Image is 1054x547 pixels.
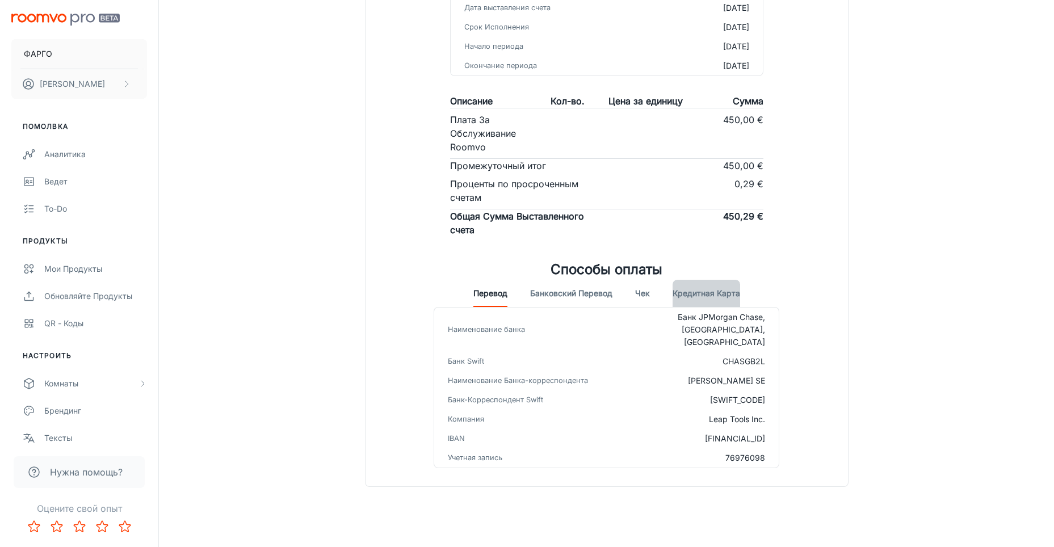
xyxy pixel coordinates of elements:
[114,515,136,538] button: Оцените 5 звезд
[464,61,537,70] ya-tr-span: Окончание периода
[23,351,72,360] ya-tr-span: Настроить
[464,42,523,51] ya-tr-span: Начало периода
[11,14,120,26] img: Бета-версия Roomvo PRO
[44,264,102,273] ya-tr-span: Мои Продукты
[678,312,765,347] ya-tr-span: Банк JPMorgan Chase, [GEOGRAPHIC_DATA], [GEOGRAPHIC_DATA]
[464,23,529,31] ya-tr-span: Срок Исполнения
[44,176,68,186] ya-tr-span: Ведет
[464,3,551,12] ya-tr-span: Дата выставления счета
[473,288,507,298] ya-tr-span: Перевод
[44,433,72,443] ya-tr-span: Тексты
[23,515,45,538] button: Оцените 1 звезду
[45,515,68,538] button: Оцените 2 звезды
[68,515,91,538] button: Оцените 3 звезды
[639,56,763,75] td: [DATE]
[44,318,83,328] ya-tr-span: QR - коды
[597,448,779,468] td: 76976098
[44,406,81,415] ya-tr-span: Брендинг
[705,434,765,443] ya-tr-span: [FINANCIAL_ID]
[450,160,546,171] ya-tr-span: Промежуточный итог
[37,503,122,514] ya-tr-span: Оцените свой опыт
[734,178,763,190] ya-tr-span: 0,29 €
[450,211,584,235] ya-tr-span: Общая Сумма Выставленного счета
[639,18,763,37] td: [DATE]
[50,466,123,478] ya-tr-span: Нужна помощь?
[24,49,52,58] ya-tr-span: ФАРГО
[450,114,516,153] ya-tr-span: Плата За Обслуживание Roomvo
[448,357,484,365] ya-tr-span: Банк Swift
[551,95,585,107] ya-tr-span: Кол-во.
[44,291,132,301] ya-tr-span: Обновляйте продукты
[448,453,502,462] ya-tr-span: Учетная запись
[710,395,765,405] ya-tr-span: [SWIFT_CODE]
[688,376,765,385] ya-tr-span: [PERSON_NAME] SE
[608,95,683,107] ya-tr-span: Цена за единицу
[44,378,78,388] ya-tr-span: Комнаты
[44,204,67,213] ya-tr-span: To-do
[448,415,484,423] ya-tr-span: Компания
[40,79,105,89] ya-tr-span: [PERSON_NAME]
[723,159,763,172] p: 450,00 €
[448,325,525,334] ya-tr-span: Наименование банка
[723,211,763,222] ya-tr-span: 450,29 €
[709,414,765,424] ya-tr-span: Leap Tools Inc.
[448,395,543,404] ya-tr-span: Банк-Корреспондент Swift
[44,149,86,159] ya-tr-span: Аналитика
[733,95,763,107] ya-tr-span: Сумма
[450,95,493,107] ya-tr-span: Описание
[723,114,763,125] ya-tr-span: 450,00 €
[11,69,147,99] button: [PERSON_NAME]
[448,434,465,443] ya-tr-span: IBAN
[673,288,740,298] ya-tr-span: Кредитная карта
[11,39,147,69] button: ФАРГО
[723,356,765,366] ya-tr-span: CHASGB2L
[635,288,650,298] ya-tr-span: Чек
[23,122,68,131] ya-tr-span: Помолвка
[91,515,114,538] button: Оцените 4 звезды
[450,178,578,203] ya-tr-span: Проценты по просроченным счетам
[530,288,612,298] ya-tr-span: Банковский перевод
[639,37,763,56] td: [DATE]
[448,376,588,385] ya-tr-span: Наименование Банка-корреспондента
[551,261,662,277] ya-tr-span: Способы оплаты
[23,237,68,245] ya-tr-span: Продукты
